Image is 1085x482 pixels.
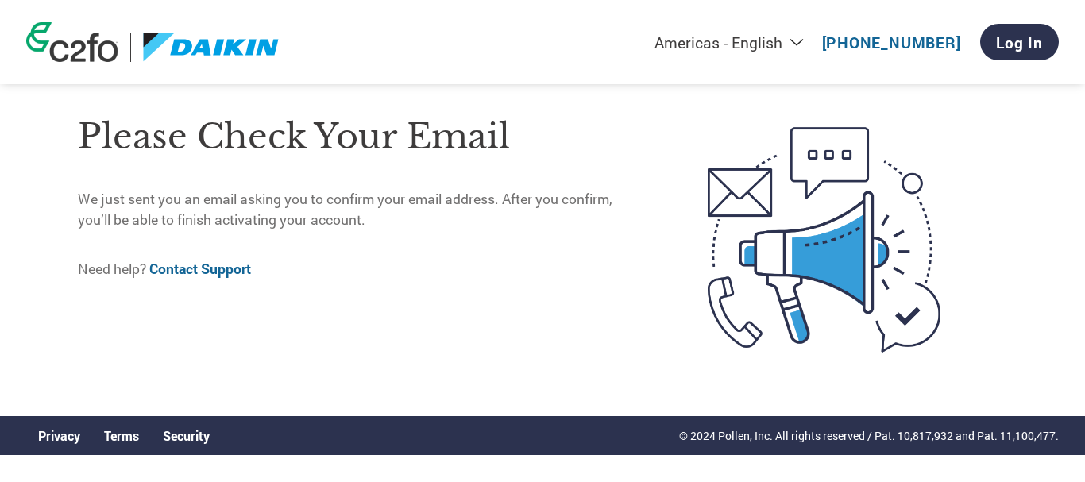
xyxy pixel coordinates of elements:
a: Contact Support [149,260,251,278]
p: We just sent you an email asking you to confirm your email address. After you confirm, you’ll be ... [78,189,641,231]
img: c2fo logo [26,22,118,62]
a: Security [163,427,210,444]
p: Need help? [78,259,641,280]
h1: Please check your email [78,111,641,163]
a: [PHONE_NUMBER] [822,33,961,52]
a: Log In [980,24,1059,60]
p: © 2024 Pollen, Inc. All rights reserved / Pat. 10,817,932 and Pat. 11,100,477. [679,427,1059,444]
a: Privacy [38,427,80,444]
img: Daikin [143,33,280,62]
img: open-email [641,98,1007,381]
a: Terms [104,427,139,444]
